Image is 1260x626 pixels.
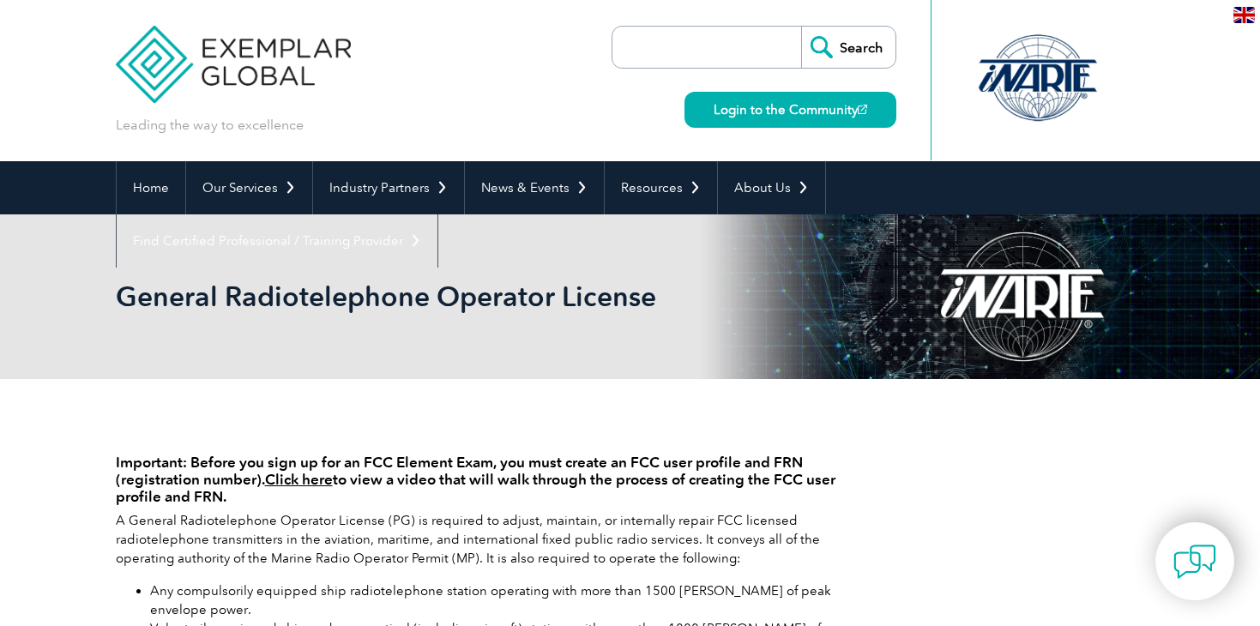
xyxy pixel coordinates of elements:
[116,511,836,568] p: A General Radiotelephone Operator License (PG) is required to adjust, maintain, or internally rep...
[801,27,895,68] input: Search
[150,581,836,619] li: Any compulsorily equipped ship radiotelephone station operating with more than 1500 [PERSON_NAME]...
[186,161,312,214] a: Our Services
[1233,7,1255,23] img: en
[684,92,896,128] a: Login to the Community
[117,161,185,214] a: Home
[605,161,717,214] a: Resources
[116,283,836,310] h2: General Radiotelephone Operator License
[313,161,464,214] a: Industry Partners
[718,161,825,214] a: About Us
[116,454,836,505] h4: Important: Before you sign up for an FCC Element Exam, you must create an FCC user profile and FR...
[858,105,867,114] img: open_square.png
[116,116,304,135] p: Leading the way to excellence
[117,214,437,268] a: Find Certified Professional / Training Provider
[1173,540,1216,583] img: contact-chat.png
[265,471,333,488] a: Click here
[465,161,604,214] a: News & Events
